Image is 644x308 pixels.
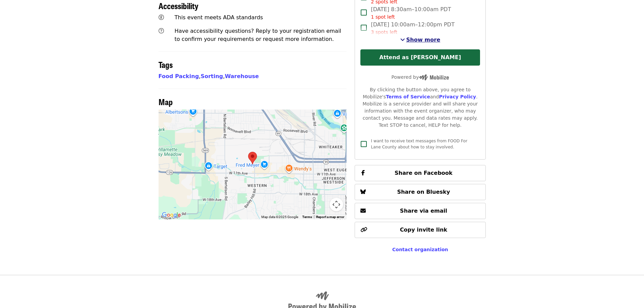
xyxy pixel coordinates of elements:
[392,247,448,252] a: Contact organization
[316,215,344,219] a: Report a map error
[174,14,263,21] span: This event meets ADA standards
[360,49,480,66] button: Attend as [PERSON_NAME]
[159,58,173,70] span: Tags
[371,14,395,20] span: 1 spot left
[302,215,312,219] a: Terms (opens in new tab)
[386,94,430,99] a: Terms of Service
[355,222,485,238] button: Copy invite link
[391,74,449,80] span: Powered by
[200,73,224,79] span: ,
[355,184,485,200] button: Share on Bluesky
[371,29,397,35] span: 3 spots left
[160,211,183,219] img: Google
[439,94,476,99] a: Privacy Policy
[174,28,341,42] span: Have accessibility questions? Reply to your registration email to confirm your requirements or re...
[159,28,164,34] i: question-circle icon
[400,36,440,44] button: See more timeslots
[355,203,485,219] button: Share via email
[159,96,173,108] span: Map
[371,139,467,149] span: I want to receive text messages from FOOD For Lane County about how to stay involved.
[355,165,485,181] button: Share on Facebook
[419,74,449,80] img: Powered by Mobilize
[371,21,454,36] span: [DATE] 10:00am–12:00pm PDT
[200,73,223,79] a: Sorting
[160,211,183,219] a: Open this area in Google Maps (opens a new window)
[330,198,343,211] button: Map camera controls
[261,215,298,219] span: Map data ©2025 Google
[371,5,451,21] span: [DATE] 8:30am–10:00am PDT
[397,189,450,195] span: Share on Bluesky
[360,86,480,129] div: By clicking the button above, you agree to Mobilize's and . Mobilize is a service provider and wi...
[400,208,447,214] span: Share via email
[395,170,452,176] span: Share on Facebook
[225,73,259,79] a: Warehouse
[159,14,164,21] i: universal-access icon
[159,73,199,79] a: Food Packing
[406,37,440,43] span: Show more
[159,73,201,79] span: ,
[400,227,447,233] span: Copy invite link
